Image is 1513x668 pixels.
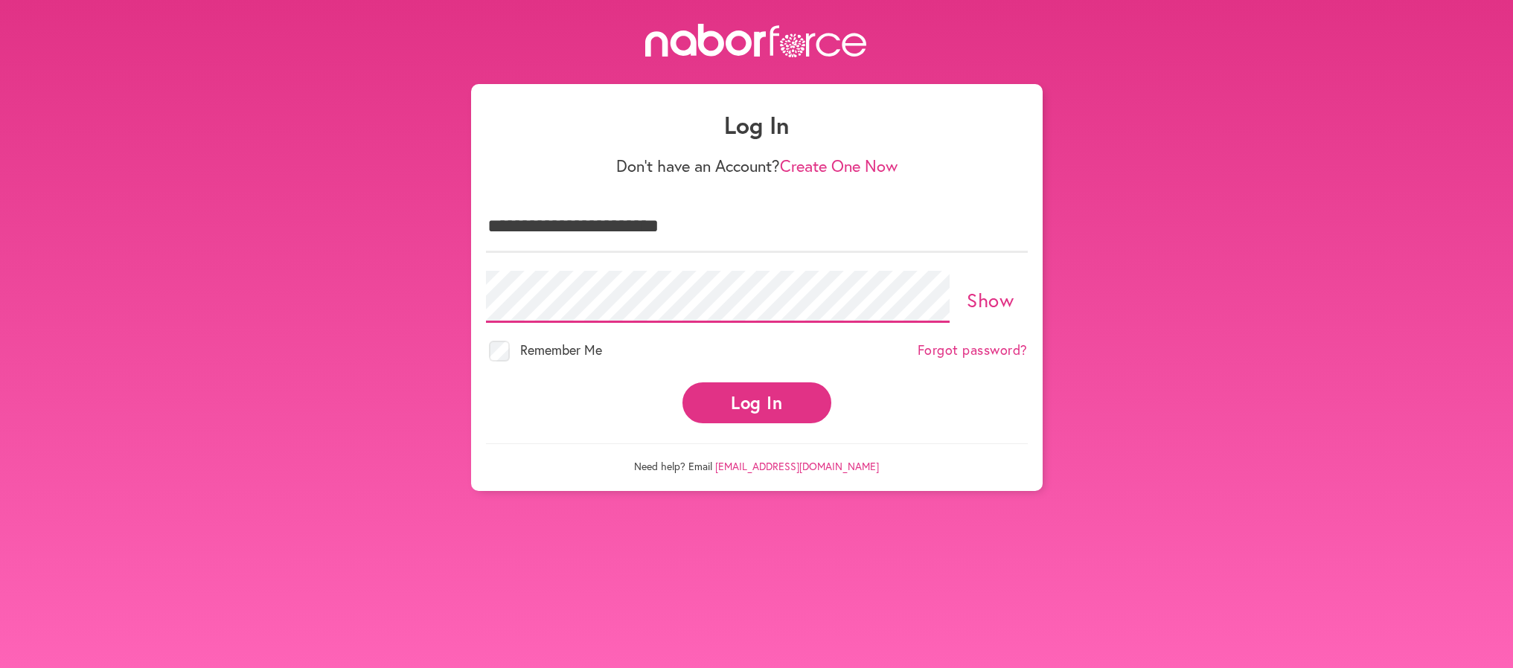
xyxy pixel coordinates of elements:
[520,341,602,359] span: Remember Me
[486,443,1028,473] p: Need help? Email
[486,156,1028,176] p: Don't have an Account?
[715,459,879,473] a: [EMAIL_ADDRESS][DOMAIN_NAME]
[967,287,1014,312] a: Show
[780,155,898,176] a: Create One Now
[486,111,1028,139] h1: Log In
[682,382,831,423] button: Log In
[918,342,1028,359] a: Forgot password?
